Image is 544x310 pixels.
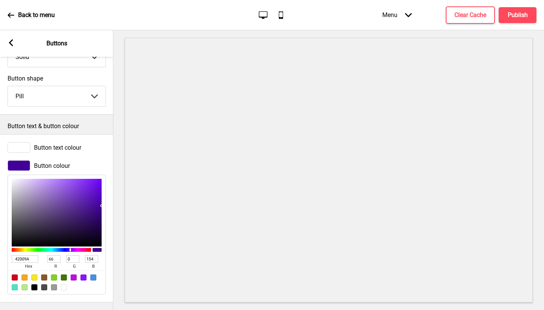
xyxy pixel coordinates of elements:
[12,284,18,290] div: #50E3C2
[71,274,77,281] div: #BD10E0
[34,162,70,169] span: Button colour
[375,4,419,26] div: Menu
[80,274,87,281] div: #9013FE
[22,274,28,281] div: #F5A623
[8,160,106,171] div: Button colour
[22,284,28,290] div: #B8E986
[41,284,47,290] div: #4A4A4A
[8,75,106,82] label: Button shape
[46,39,67,48] p: Buttons
[18,11,55,19] p: Back to menu
[90,274,96,281] div: #4A90E2
[51,284,57,290] div: #9B9B9B
[66,263,83,270] span: g
[31,284,37,290] div: #000000
[61,274,67,281] div: #417505
[34,144,81,151] span: Button text colour
[499,7,536,23] button: Publish
[8,122,106,130] p: Button text & button colour
[8,5,55,25] a: Back to menu
[454,11,486,19] h4: Clear Cache
[12,274,18,281] div: #D0021B
[8,142,106,153] div: Button text colour
[61,284,67,290] div: #FFFFFF
[51,274,57,281] div: #7ED321
[508,11,528,19] h4: Publish
[41,274,47,281] div: #8B572A
[12,263,45,270] span: hex
[446,6,495,24] button: Clear Cache
[85,263,102,270] span: b
[47,263,64,270] span: r
[31,274,37,281] div: #F8E71C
